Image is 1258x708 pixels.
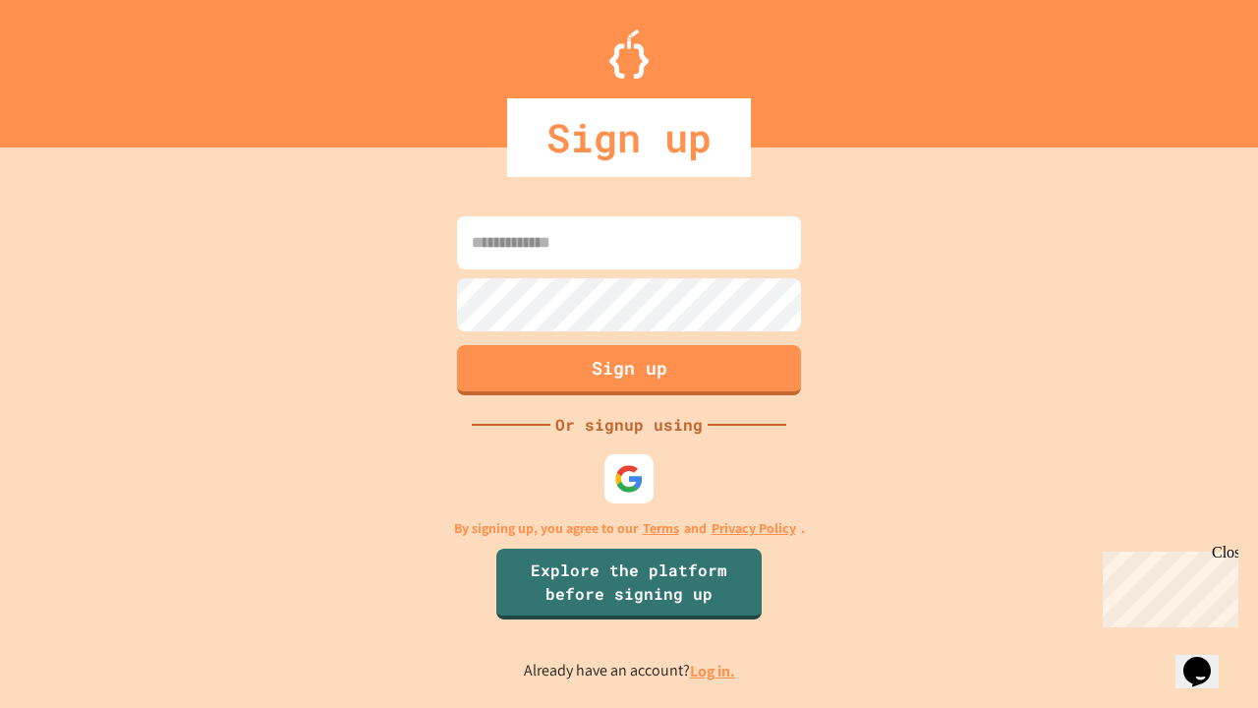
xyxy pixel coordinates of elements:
[1095,544,1238,627] iframe: chat widget
[614,464,644,494] img: google-icon.svg
[690,661,735,681] a: Log in.
[1175,629,1238,688] iframe: chat widget
[496,549,762,619] a: Explore the platform before signing up
[454,518,805,539] p: By signing up, you agree to our and .
[8,8,136,125] div: Chat with us now!Close
[457,345,801,395] button: Sign up
[712,518,796,539] a: Privacy Policy
[550,413,708,437] div: Or signup using
[524,659,735,683] p: Already have an account?
[643,518,679,539] a: Terms
[609,29,649,79] img: Logo.svg
[507,98,751,177] div: Sign up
